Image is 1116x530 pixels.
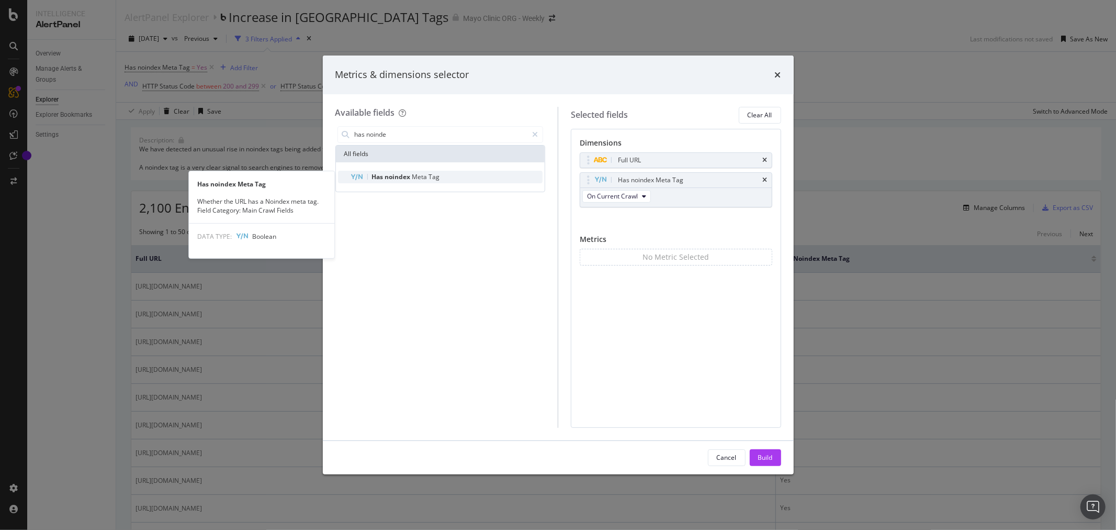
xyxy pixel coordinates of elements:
[587,192,638,201] span: On Current Crawl
[642,252,709,262] div: No Metric Selected
[580,138,772,152] div: Dimensions
[775,68,781,82] div: times
[580,234,772,249] div: Metrics
[571,109,628,121] div: Selected fields
[758,453,773,462] div: Build
[708,449,746,466] button: Cancel
[763,177,768,183] div: times
[385,172,412,181] span: noindex
[1080,494,1106,520] div: Open Intercom Messenger
[189,180,334,189] div: Has noindex Meta Tag
[412,172,429,181] span: Meta
[618,175,683,185] div: Has noindex Meta Tag
[189,197,334,215] div: Whether the URL has a Noindex meta tag. Field Category: Main Crawl Fields
[372,172,385,181] span: Has
[748,111,772,119] div: Clear All
[336,146,545,162] div: All fields
[739,107,781,124] button: Clear All
[335,68,469,82] div: Metrics & dimensions selector
[582,190,651,203] button: On Current Crawl
[335,107,395,118] div: Available fields
[580,152,772,168] div: Full URLtimes
[763,157,768,163] div: times
[580,172,772,207] div: Has noindex Meta TagtimesOn Current Crawl
[750,449,781,466] button: Build
[323,56,794,474] div: modal
[429,172,440,181] span: Tag
[618,155,641,165] div: Full URL
[354,127,528,142] input: Search by field name
[717,453,737,462] div: Cancel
